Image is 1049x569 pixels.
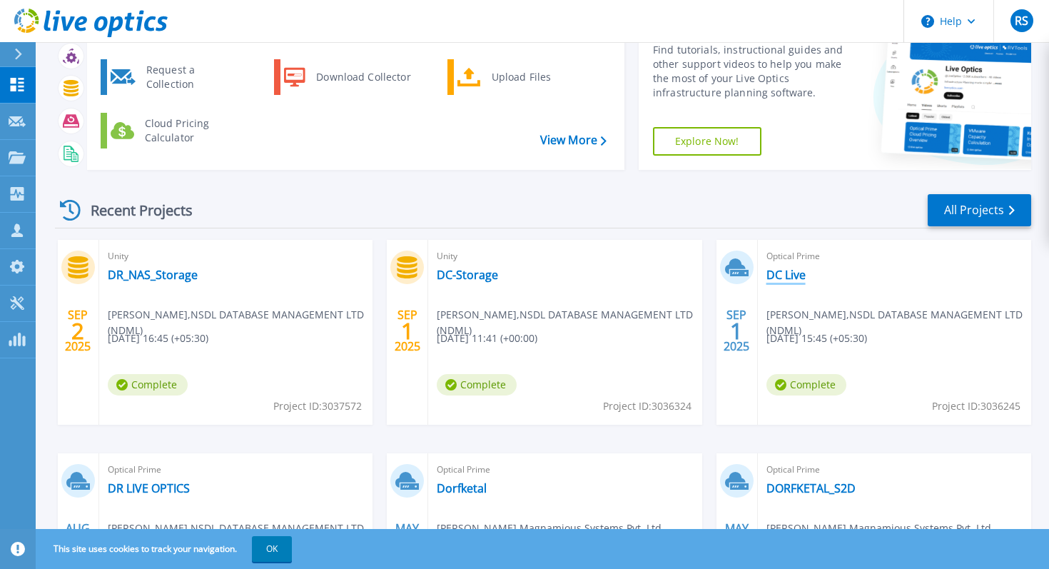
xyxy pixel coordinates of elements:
[437,307,701,338] span: [PERSON_NAME] , NSDL DATABASE MANAGEMENT LTD (NDML)
[766,481,856,495] a: DORFKETAL_S2D
[108,331,208,346] span: [DATE] 16:45 (+05:30)
[274,59,420,95] a: Download Collector
[394,305,421,357] div: SEP 2025
[1015,15,1028,26] span: RS
[928,194,1031,226] a: All Projects
[108,374,188,396] span: Complete
[766,374,846,396] span: Complete
[932,398,1020,414] span: Project ID: 3036245
[138,116,243,145] div: Cloud Pricing Calculator
[108,481,190,495] a: DR LIVE OPTICS
[108,520,373,552] span: [PERSON_NAME] , NSDL DATABASE MANAGEMENT LTD (NDML)
[653,127,761,156] a: Explore Now!
[139,63,243,91] div: Request a Collection
[108,248,364,264] span: Unity
[101,113,247,148] a: Cloud Pricing Calculator
[766,307,1031,338] span: [PERSON_NAME] , NSDL DATABASE MANAGEMENT LTD (NDML)
[766,248,1023,264] span: Optical Prime
[108,462,364,478] span: Optical Prime
[309,63,417,91] div: Download Collector
[71,325,84,337] span: 2
[273,398,362,414] span: Project ID: 3037572
[447,59,594,95] a: Upload Files
[437,374,517,396] span: Complete
[653,43,849,100] div: Find tutorials, instructional guides and other support videos to help you make the most of your L...
[252,536,292,562] button: OK
[39,536,292,562] span: This site uses cookies to track your navigation.
[101,59,247,95] a: Request a Collection
[437,248,693,264] span: Unity
[766,520,994,536] span: [PERSON_NAME] , Magnamious Systems Pvt. Ltd.
[603,398,691,414] span: Project ID: 3036324
[437,462,693,478] span: Optical Prime
[766,331,867,346] span: [DATE] 15:45 (+05:30)
[401,325,414,337] span: 1
[437,331,537,346] span: [DATE] 11:41 (+00:00)
[55,193,212,228] div: Recent Projects
[108,268,198,282] a: DR_NAS_Storage
[723,305,750,357] div: SEP 2025
[108,307,373,338] span: [PERSON_NAME] , NSDL DATABASE MANAGEMENT LTD (NDML)
[64,305,91,357] div: SEP 2025
[730,325,743,337] span: 1
[766,462,1023,478] span: Optical Prime
[437,481,487,495] a: Dorfketal
[437,268,498,282] a: DC-Storage
[485,63,590,91] div: Upload Files
[437,520,664,536] span: [PERSON_NAME] , Magnamious Systems Pvt. Ltd.
[540,134,607,147] a: View More
[766,268,806,282] a: DC Live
